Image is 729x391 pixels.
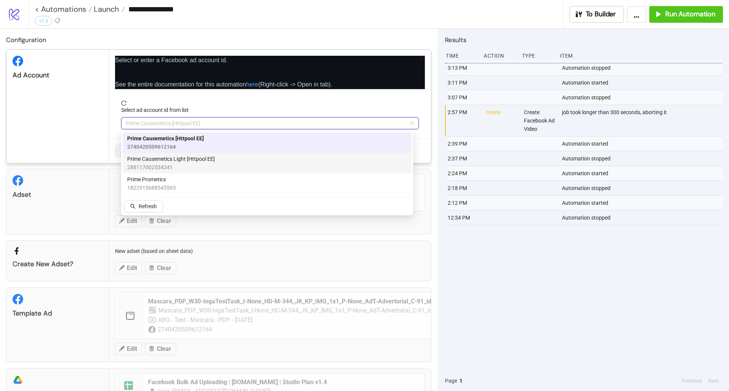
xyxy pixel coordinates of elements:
[570,6,624,23] button: To Builder
[123,132,412,153] div: Prime Causemetics [Httpool EE]
[121,106,194,114] label: Select ad account id from list
[123,173,412,194] div: Prime Prometics
[447,90,480,105] div: 3:07 PM
[665,10,715,19] span: Run Automation
[447,166,480,181] div: 2:24 PM
[485,105,518,136] div: create
[457,377,465,385] button: 1
[127,134,204,143] span: Prime Causemetics [Httpool EE]
[130,204,136,209] span: search
[115,80,425,89] p: See the entire documentation for this automation (Right-click -> Open in tab).
[92,5,125,13] a: Launch
[127,184,176,192] span: 1822915688545565
[124,200,163,212] button: Refresh
[561,151,725,166] div: Automation stopped
[121,100,419,106] span: reload
[447,210,480,225] div: 12:34 PM
[246,81,258,88] a: here
[559,49,723,63] div: Item
[6,35,431,45] h2: Configuration
[586,10,616,19] span: To Builder
[445,35,723,45] h2: Results
[627,6,646,23] button: ...
[123,153,412,173] div: Prime Causemetics Light [Httpool EE]
[483,49,516,63] div: Action
[561,210,725,225] div: Automation stopped
[447,137,480,151] div: 2:39 PM
[115,56,425,65] p: Select or enter a Facebook ad account id.
[523,105,556,136] div: Create Facebook Ad Video
[521,49,554,63] div: Type
[679,377,704,385] button: Previous
[561,137,725,151] div: Automation started
[447,151,480,166] div: 2:37 PM
[447,196,480,210] div: 2:12 PM
[447,75,480,90] div: 3:11 PM
[445,377,457,385] span: Page
[561,90,725,105] div: Automation stopped
[35,16,52,26] div: v1.3
[649,6,723,23] button: Run Automation
[706,377,721,385] button: Next
[126,118,414,129] span: Prime Causemetics [Httpool EE]
[561,75,725,90] div: Automation started
[561,61,725,75] div: Automation stopped
[115,145,143,157] button: Cancel
[92,4,119,14] span: Launch
[447,105,480,136] div: 2:57 PM
[127,175,176,184] span: Prime Prometics
[420,55,425,61] span: close
[445,49,478,63] div: Time
[561,105,725,136] div: job took longer than 300 seconds, aborting it
[127,155,215,163] span: Prime Causemetics Light [Httpool EE]
[561,196,725,210] div: Automation started
[139,203,157,209] span: Refresh
[561,166,725,181] div: Automation started
[13,71,103,80] div: Ad Account
[127,143,204,151] span: 2740420509612164
[561,181,725,195] div: Automation stopped
[127,163,215,171] span: 288117002534241
[447,181,480,195] div: 2:18 PM
[35,5,92,13] a: < Automations
[447,61,480,75] div: 3:13 PM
